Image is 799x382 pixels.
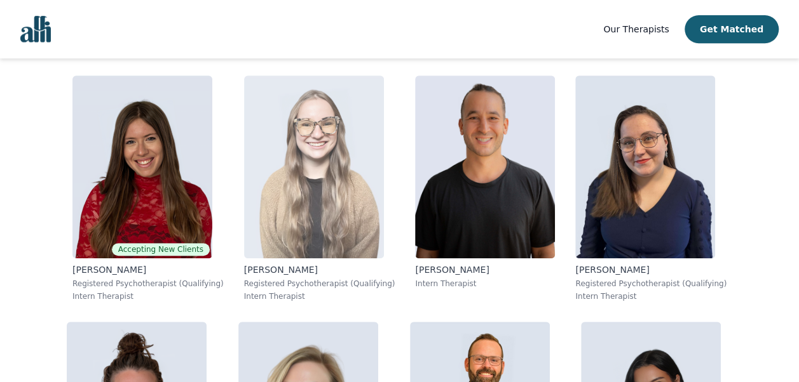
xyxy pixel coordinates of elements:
span: Accepting New Clients [112,243,210,256]
p: [PERSON_NAME] [72,263,224,276]
img: Alisha_Levine [72,76,212,258]
img: Kavon_Banejad [415,76,555,258]
img: Faith_Woodley [244,76,384,258]
p: Intern Therapist [72,291,224,301]
button: Get Matched [685,15,779,43]
p: [PERSON_NAME] [575,263,727,276]
p: Intern Therapist [575,291,727,301]
img: alli logo [20,16,51,43]
p: [PERSON_NAME] [415,263,555,276]
p: Registered Psychotherapist (Qualifying) [244,279,395,289]
a: Faith_Woodley[PERSON_NAME]Registered Psychotherapist (Qualifying)Intern Therapist [234,65,406,312]
p: Registered Psychotherapist (Qualifying) [575,279,727,289]
a: Kavon_Banejad[PERSON_NAME]Intern Therapist [405,65,565,312]
p: Intern Therapist [415,279,555,289]
img: Vanessa_McCulloch [575,76,715,258]
a: Alisha_LevineAccepting New Clients[PERSON_NAME]Registered Psychotherapist (Qualifying)Intern Ther... [62,65,234,312]
a: Our Therapists [603,22,669,37]
span: Our Therapists [603,24,669,34]
p: Intern Therapist [244,291,395,301]
a: Vanessa_McCulloch[PERSON_NAME]Registered Psychotherapist (Qualifying)Intern Therapist [565,65,737,312]
p: [PERSON_NAME] [244,263,395,276]
p: Registered Psychotherapist (Qualifying) [72,279,224,289]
